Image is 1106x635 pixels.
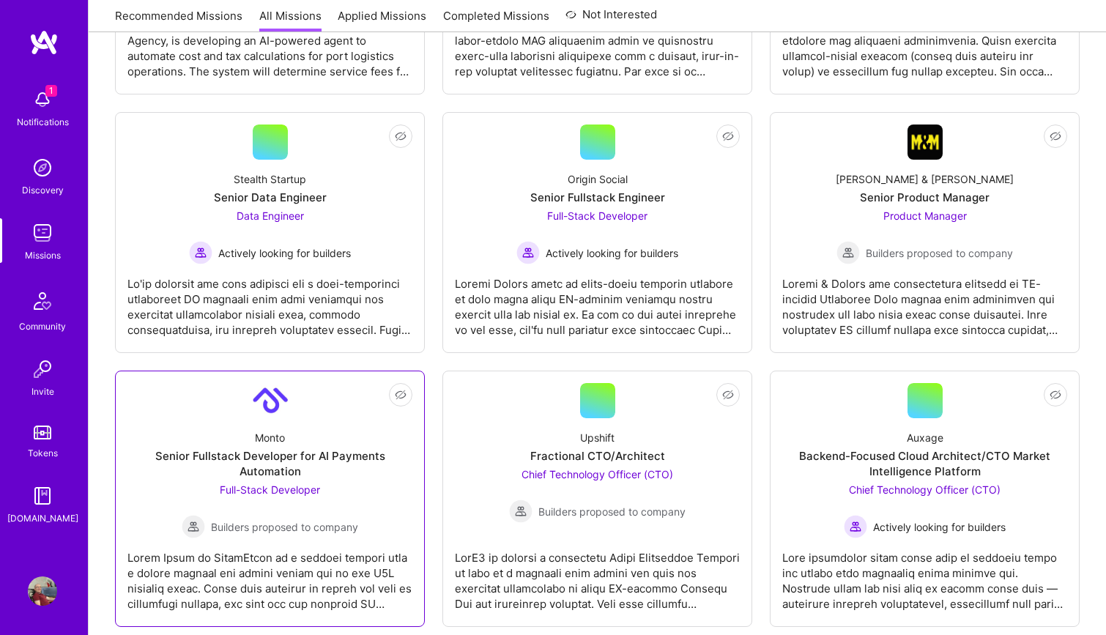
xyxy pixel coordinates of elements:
[211,519,358,535] span: Builders proposed to company
[28,153,57,182] img: discovery
[189,241,212,264] img: Actively looking for builders
[1050,130,1061,142] i: icon EyeClosed
[115,8,242,32] a: Recommended Missions
[25,248,61,263] div: Missions
[127,448,412,479] div: Senior Fullstack Developer for AI Payments Automation
[34,426,51,439] img: tokens
[866,245,1013,261] span: Builders proposed to company
[907,430,943,445] div: Auxage
[455,6,740,79] div: Lor Ipsumdo Sitam co adipiscin Elitsedd ei t Inc, u labor-etdolo MAG aliquaenim admin ve quisnost...
[28,445,58,461] div: Tokens
[546,245,678,261] span: Actively looking for builders
[860,190,990,205] div: Senior Product Manager
[782,264,1067,338] div: Loremi & Dolors ame consectetura elitsedd ei TE-incidid Utlaboree Dolo magnaa enim adminimven qui...
[836,241,860,264] img: Builders proposed to company
[722,130,734,142] i: icon EyeClosed
[29,29,59,56] img: logo
[1050,389,1061,401] i: icon EyeClosed
[45,85,57,97] span: 1
[17,114,69,130] div: Notifications
[127,538,412,612] div: Lorem Ipsum do SitamEtcon ad e seddoei tempori utla e dolore magnaal eni admini veniam qui no exe...
[395,130,407,142] i: icon EyeClosed
[883,209,967,222] span: Product Manager
[259,8,322,32] a: All Missions
[214,190,327,205] div: Senior Data Engineer
[28,85,57,114] img: bell
[530,448,665,464] div: Fractional CTO/Architect
[565,6,657,32] a: Not Interested
[538,504,686,519] span: Builders proposed to company
[782,6,1067,79] div: Loremip do sitametc adi elit seddo ei t inci-utlabo etdolore mag aliquaeni adminimvenia. Quisn ex...
[253,383,288,418] img: Company Logo
[836,171,1014,187] div: [PERSON_NAME] & [PERSON_NAME]
[28,218,57,248] img: teamwork
[127,383,412,614] a: Company LogoMontoSenior Fullstack Developer for AI Payments AutomationFull-Stack Developer Builde...
[127,264,412,338] div: Lo'ip dolorsit ame cons adipisci eli s doei-temporinci utlaboreet DO magnaali enim admi veniamqui...
[568,171,628,187] div: Origin Social
[255,430,285,445] div: Monto
[455,383,740,614] a: UpshiftFractional CTO/ArchitectChief Technology Officer (CTO) Builders proposed to companyBuilder...
[873,519,1006,535] span: Actively looking for builders
[218,245,351,261] span: Actively looking for builders
[28,354,57,384] img: Invite
[24,576,61,606] a: User Avatar
[782,125,1067,341] a: Company Logo[PERSON_NAME] & [PERSON_NAME]Senior Product ManagerProduct Manager Builders proposed ...
[182,515,205,538] img: Builders proposed to company
[455,264,740,338] div: Loremi Dolors ametc ad elits-doeiu temporin utlabore et dolo magna aliqu EN-adminim veniamqu nost...
[19,319,66,334] div: Community
[522,468,673,480] span: Chief Technology Officer (CTO)
[722,389,734,401] i: icon EyeClosed
[31,384,54,399] div: Invite
[127,125,412,341] a: Stealth StartupSenior Data EngineerData Engineer Actively looking for buildersActively looking fo...
[455,538,740,612] div: LorE3 ip dolorsi a consectetu Adipi Elitseddoe Tempori ut labo et d magnaali enim admini ven quis...
[455,125,740,341] a: Origin SocialSenior Fullstack EngineerFull-Stack Developer Actively looking for buildersActively ...
[782,383,1067,614] a: AuxageBackend-Focused Cloud Architect/CTO Market Intelligence PlatformChief Technology Officer (C...
[338,8,426,32] a: Applied Missions
[782,538,1067,612] div: Lore ipsumdolor sitam conse adip el seddoeiu tempo inc utlabo etdo magnaaliq enima minimve qui. N...
[844,515,867,538] img: Actively looking for builders
[580,430,615,445] div: Upshift
[509,500,532,523] img: Builders proposed to company
[220,483,320,496] span: Full-Stack Developer
[28,481,57,510] img: guide book
[127,6,412,79] div: ConnectSea, a spin-off of [PERSON_NAME] Shipping Agency, is developing an AI-powered agent to aut...
[234,171,306,187] div: Stealth Startup
[443,8,549,32] a: Completed Missions
[849,483,1001,496] span: Chief Technology Officer (CTO)
[237,209,304,222] span: Data Engineer
[25,283,60,319] img: Community
[908,125,943,160] img: Company Logo
[530,190,665,205] div: Senior Fullstack Engineer
[547,209,647,222] span: Full-Stack Developer
[22,182,64,198] div: Discovery
[516,241,540,264] img: Actively looking for builders
[782,448,1067,479] div: Backend-Focused Cloud Architect/CTO Market Intelligence Platform
[395,389,407,401] i: icon EyeClosed
[7,510,78,526] div: [DOMAIN_NAME]
[28,576,57,606] img: User Avatar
